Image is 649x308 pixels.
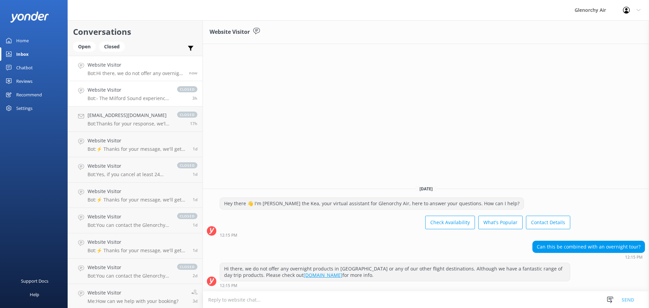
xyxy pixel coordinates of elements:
[193,171,197,177] span: Sep 02 2025 06:12am (UTC +12:00) Pacific/Auckland
[68,259,202,284] a: Website VisitorBot:You can contact the Glenorchy Air team at 0800 676 264 or [PHONE_NUMBER], or b...
[177,213,197,219] span: closed
[73,25,197,38] h2: Conversations
[30,288,39,301] div: Help
[193,222,197,228] span: Sep 01 2025 10:11pm (UTC +12:00) Pacific/Auckland
[190,121,197,126] span: Sep 02 2025 07:10pm (UTC +12:00) Pacific/Auckland
[68,132,202,157] a: Website VisitorBot:⚡ Thanks for your message, we'll get back to you as soon as we can. You're als...
[193,298,197,304] span: Aug 31 2025 12:11pm (UTC +12:00) Pacific/Auckland
[88,273,170,279] p: Bot: You can contact the Glenorchy Air team at 0800 676 264 or [PHONE_NUMBER], or by emailing [EM...
[177,86,197,92] span: closed
[220,284,237,288] strong: 12:15 PM
[88,213,170,220] h4: Website Visitor
[68,208,202,233] a: Website VisitorBot:You can contact the Glenorchy Air team at 0800 676 264 or [PHONE_NUMBER], or b...
[220,283,570,288] div: Sep 03 2025 12:15pm (UTC +12:00) Pacific/Auckland
[10,11,49,23] img: yonder-white-logo.png
[68,157,202,183] a: Website VisitorBot:Yes, if you cancel at least 24 hours before your flight, you will receive a re...
[425,216,475,229] button: Check Availability
[88,70,184,76] p: Bot: Hi there, we do not offer any overnight products in [GEOGRAPHIC_DATA] or any of our other fl...
[192,95,197,101] span: Sep 03 2025 08:22am (UTC +12:00) Pacific/Auckland
[220,233,237,237] strong: 12:15 PM
[21,274,48,288] div: Support Docs
[193,197,197,203] span: Sep 02 2025 12:28am (UTC +12:00) Pacific/Auckland
[304,272,342,278] a: [DOMAIN_NAME]
[68,233,202,259] a: Website VisitorBot:⚡ Thanks for your message, we'll get back to you as soon as we can. You're als...
[193,146,197,152] span: Sep 02 2025 06:30am (UTC +12:00) Pacific/Auckland
[68,56,202,81] a: Website VisitorBot:Hi there, we do not offer any overnight products in [GEOGRAPHIC_DATA] or any o...
[88,61,184,69] h4: Website Visitor
[88,238,188,246] h4: Website Visitor
[68,81,202,106] a: Website VisitorBot:- The Milford Sound experiences return around 4-5 hours after departure, which...
[68,106,202,132] a: [EMAIL_ADDRESS][DOMAIN_NAME]Bot:Thanks for your response, we'll get back to you as soon as we can...
[73,43,99,50] a: Open
[220,233,570,237] div: Sep 03 2025 12:15pm (UTC +12:00) Pacific/Auckland
[189,70,197,76] span: Sep 03 2025 12:15pm (UTC +12:00) Pacific/Auckland
[99,42,125,52] div: Closed
[88,146,188,152] p: Bot: ⚡ Thanks for your message, we'll get back to you as soon as we can. You're also welcome to k...
[88,137,188,144] h4: Website Visitor
[193,273,197,279] span: Aug 31 2025 10:22pm (UTC +12:00) Pacific/Auckland
[88,86,170,94] h4: Website Visitor
[177,264,197,270] span: closed
[177,162,197,168] span: closed
[16,88,42,101] div: Recommend
[478,216,523,229] button: What's Popular
[88,95,170,101] p: Bot: - The Milford Sound experiences return around 4-5 hours after departure, which could include...
[533,241,645,253] div: Can this be combined with an overnight tour?
[88,298,178,304] p: Me: How can we help with your booking?
[88,247,188,254] p: Bot: ⚡ Thanks for your message, we'll get back to you as soon as we can. You're also welcome to k...
[193,247,197,253] span: Sep 01 2025 01:02pm (UTC +12:00) Pacific/Auckland
[526,216,570,229] button: Contact Details
[88,289,178,297] h4: Website Visitor
[88,222,170,228] p: Bot: You can contact the Glenorchy Air team at 0800 676 264 or [PHONE_NUMBER], or by emailing [EM...
[88,188,188,195] h4: Website Visitor
[16,74,32,88] div: Reviews
[625,255,643,259] strong: 12:15 PM
[73,42,96,52] div: Open
[68,183,202,208] a: Website VisitorBot:⚡ Thanks for your message, we'll get back to you as soon as we can. You're als...
[88,171,170,177] p: Bot: Yes, if you cancel at least 24 hours before your flight, you will receive a refund.
[220,263,570,281] div: Hi there, we do not offer any overnight products in [GEOGRAPHIC_DATA] or any of our other flight ...
[16,47,29,61] div: Inbox
[210,28,250,37] h3: Website Visitor
[220,198,524,209] div: Hey there 👋 I'm [PERSON_NAME] the Kea, your virtual assistant for Glenorchy Air, here to answer y...
[88,121,170,127] p: Bot: Thanks for your response, we'll get back to you as soon as we can during opening hours.
[88,264,170,271] h4: Website Visitor
[177,112,197,118] span: closed
[16,34,29,47] div: Home
[532,255,645,259] div: Sep 03 2025 12:15pm (UTC +12:00) Pacific/Auckland
[88,197,188,203] p: Bot: ⚡ Thanks for your message, we'll get back to you as soon as we can. You're also welcome to k...
[99,43,128,50] a: Closed
[88,162,170,170] h4: Website Visitor
[415,186,437,192] span: [DATE]
[16,61,33,74] div: Chatbot
[16,101,32,115] div: Settings
[88,112,170,119] h4: [EMAIL_ADDRESS][DOMAIN_NAME]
